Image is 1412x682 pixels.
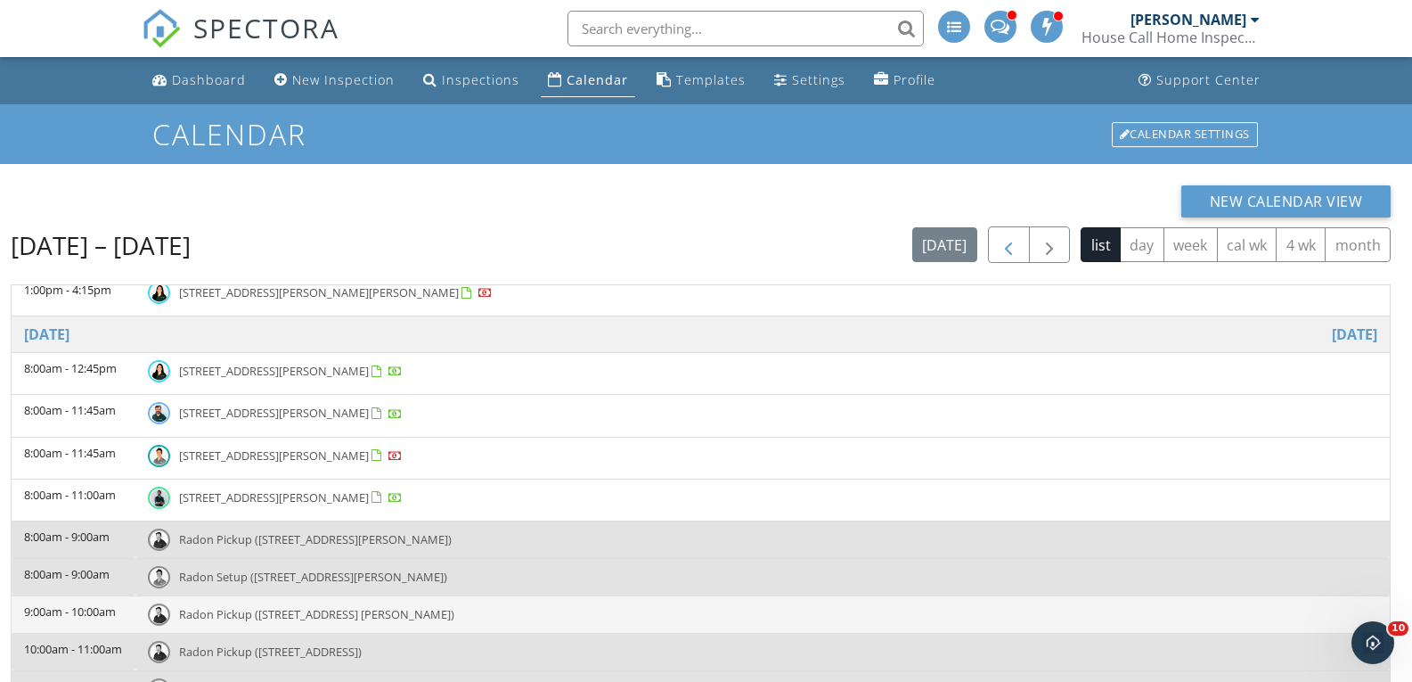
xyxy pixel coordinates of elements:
button: cal wk [1217,227,1277,262]
button: Next [1029,226,1071,263]
button: list [1081,227,1121,262]
a: Dashboard [145,64,253,97]
button: Previous [988,226,1030,263]
th: Go to September 29, 2025 [12,316,1390,353]
div: Templates [676,71,746,88]
a: [STREET_ADDRESS][PERSON_NAME][PERSON_NAME] [179,284,493,300]
a: [STREET_ADDRESS][PERSON_NAME] [179,363,403,379]
div: Settings [792,71,845,88]
input: Search everything... [567,11,924,46]
div: Profile [894,71,935,88]
img: greg.png [148,604,170,626]
img: adam_.png [148,487,170,509]
div: [PERSON_NAME] [1130,11,1246,29]
a: New Inspection [267,64,402,97]
img: darrell.png [148,402,170,424]
span: Radon Pickup ([STREET_ADDRESS] [PERSON_NAME]) [179,606,454,622]
td: 8:00am - 11:45am [12,395,135,437]
a: Templates [649,64,753,97]
td: 8:00am - 9:00am [12,521,135,558]
span: [STREET_ADDRESS][PERSON_NAME] [179,448,369,464]
div: Calendar Settings [1112,122,1258,147]
td: 10:00am - 11:00am [12,633,135,670]
div: Dashboard [172,71,246,88]
button: month [1325,227,1391,262]
a: [STREET_ADDRESS][PERSON_NAME] [179,448,403,464]
span: Radon Pickup ([STREET_ADDRESS]) [179,644,362,660]
span: [STREET_ADDRESS][PERSON_NAME] [179,405,369,421]
a: [STREET_ADDRESS][PERSON_NAME] [179,489,403,505]
span: Radon Pickup ([STREET_ADDRESS][PERSON_NAME]) [179,531,452,547]
span: [STREET_ADDRESS][PERSON_NAME][PERSON_NAME] [179,284,459,300]
button: day [1120,227,1164,262]
img: greg.png [148,529,170,551]
td: 8:00am - 12:45pm [12,353,135,395]
td: 8:00am - 11:00am [12,479,135,521]
button: New Calendar View [1181,185,1392,218]
img: greg.png [148,641,170,663]
a: [STREET_ADDRESS][PERSON_NAME] [179,405,403,421]
td: 8:00am - 11:45am [12,437,135,479]
span: Radon Setup ([STREET_ADDRESS][PERSON_NAME]) [179,569,447,585]
img: stefanie.png [148,360,170,382]
a: Calendar [541,64,635,97]
a: SPECTORA [142,24,339,62]
td: 8:00am - 9:00am [12,558,135,596]
td: 1:00pm - 4:15pm [12,275,135,316]
a: Calendar Settings [1110,120,1260,149]
img: patrick.png [148,566,170,588]
span: [STREET_ADDRESS][PERSON_NAME] [179,489,369,505]
iframe: Intercom live chat [1351,621,1394,664]
button: 4 wk [1276,227,1326,262]
h2: [DATE] – [DATE] [11,227,191,263]
a: Inspections [416,64,526,97]
a: Go to September 29, 2025 [1332,324,1377,345]
h1: Calendar [152,119,1259,150]
img: stefanie.png [148,282,170,304]
a: Settings [767,64,853,97]
span: [STREET_ADDRESS][PERSON_NAME] [179,363,369,379]
button: [DATE] [912,227,977,262]
div: Inspections [442,71,519,88]
button: week [1163,227,1218,262]
div: Support Center [1156,71,1261,88]
div: New Inspection [292,71,395,88]
img: patrick.png [148,445,170,467]
a: Support Center [1131,64,1268,97]
a: Go to September 29, 2025 [24,324,69,345]
div: Calendar [567,71,628,88]
td: 9:00am - 10:00am [12,596,135,633]
a: Profile [867,64,943,97]
div: House Call Home Inspection & Pest Control [1081,29,1260,46]
span: SPECTORA [193,9,339,46]
img: The Best Home Inspection Software - Spectora [142,9,181,48]
span: 10 [1388,621,1408,636]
